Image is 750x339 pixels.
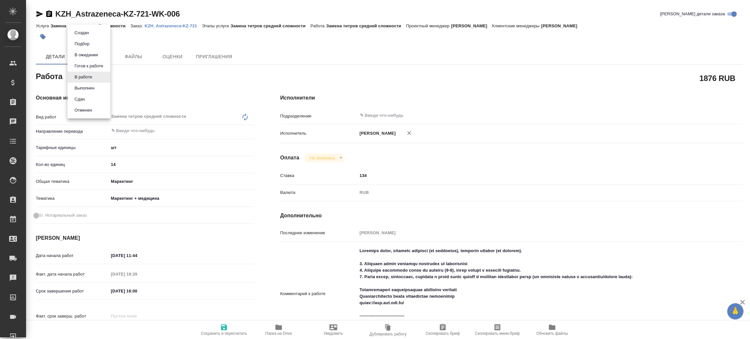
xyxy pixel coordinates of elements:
[73,96,87,103] button: Сдан
[73,62,105,70] button: Готов к работе
[73,40,91,47] button: Подбор
[73,51,100,59] button: В ожидании
[73,107,94,114] button: Отменен
[73,85,96,92] button: Выполнен
[73,74,94,81] button: В работе
[73,29,91,36] button: Создан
